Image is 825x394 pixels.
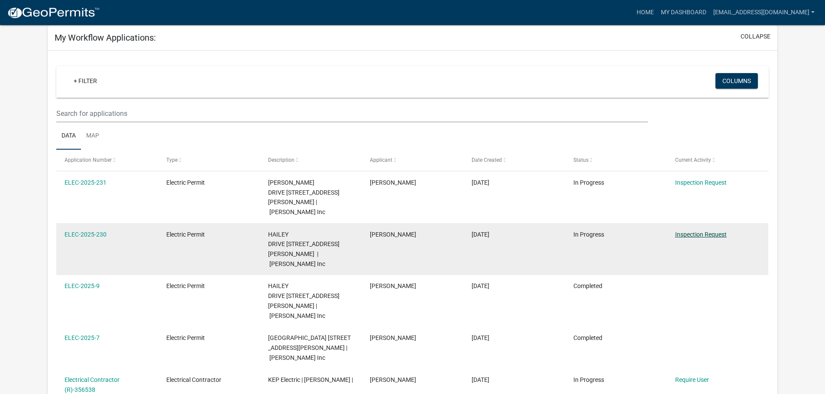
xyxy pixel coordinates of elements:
[573,282,602,289] span: Completed
[268,282,340,319] span: HAILEY DRIVE 3509 Laura Drive, LOT 50 | D.R Horton Inc
[675,376,709,383] a: Require User
[362,150,463,170] datatable-header-cell: Applicant
[472,334,489,341] span: 01/03/2025
[741,32,770,41] button: collapse
[55,32,156,43] h5: My Workflow Applications:
[166,376,221,383] span: Electrical Contractor
[370,282,416,289] span: Phyllis Bales
[565,150,666,170] datatable-header-cell: Status
[268,334,351,361] span: HAILEY DRIVE 3508 Laura Drive, LOT 39 | D.R Horton Inc
[573,179,604,186] span: In Progress
[260,150,362,170] datatable-header-cell: Description
[370,376,416,383] span: Phyllis Bales
[56,150,158,170] datatable-header-cell: Application Number
[666,150,768,170] datatable-header-cell: Current Activity
[268,157,294,163] span: Description
[268,231,340,267] span: HAILEY DRIVE 3514 Laura Drive | D.R Horton Inc
[65,179,107,186] a: ELEC-2025-231
[710,4,818,21] a: [EMAIL_ADDRESS][DOMAIN_NAME]
[657,4,710,21] a: My Dashboard
[65,231,107,238] a: ELEC-2025-230
[472,282,489,289] span: 01/03/2025
[675,179,727,186] a: Inspection Request
[715,73,758,89] button: Columns
[268,376,353,383] span: KEP Electric | Phyllis Bales |
[463,150,565,170] datatable-header-cell: Date Created
[56,122,81,150] a: Data
[166,179,205,186] span: Electric Permit
[472,179,489,186] span: 04/27/2025
[166,282,205,289] span: Electric Permit
[370,157,392,163] span: Applicant
[675,157,711,163] span: Current Activity
[65,334,100,341] a: ELEC-2025-7
[633,4,657,21] a: Home
[56,105,647,122] input: Search for applications
[573,334,602,341] span: Completed
[472,157,502,163] span: Date Created
[472,376,489,383] span: 12/31/2024
[166,231,205,238] span: Electric Permit
[65,282,100,289] a: ELEC-2025-9
[370,231,416,238] span: Phyllis Bales
[370,179,416,186] span: Phyllis Bales
[81,122,104,150] a: Map
[268,179,340,215] span: LAURA DRIVE 3515 Laura Drive lot 47 | D.R Horton Inc
[675,231,727,238] a: Inspection Request
[166,157,178,163] span: Type
[370,334,416,341] span: Phyllis Bales
[573,376,604,383] span: In Progress
[67,73,104,89] a: + Filter
[573,157,589,163] span: Status
[472,231,489,238] span: 04/27/2025
[65,157,112,163] span: Application Number
[166,334,205,341] span: Electric Permit
[65,376,120,393] a: Electrical Contractor (R)-356538
[573,231,604,238] span: In Progress
[158,150,260,170] datatable-header-cell: Type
